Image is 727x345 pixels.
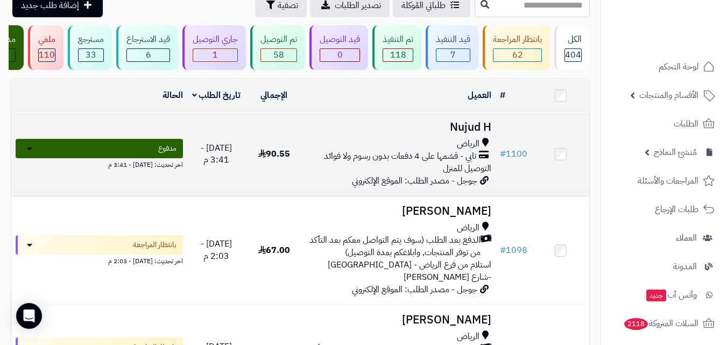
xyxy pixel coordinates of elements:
[500,244,527,257] a: #1098
[552,25,592,70] a: الكل404
[193,49,237,61] div: 1
[146,48,151,61] span: 6
[424,25,481,70] a: قيد التنفيذ 7
[500,147,527,160] a: #1100
[324,150,476,163] span: تابي - قسّمها على 4 دفعات بدون رسوم ولا فوائد
[608,254,721,279] a: المدونة
[457,222,479,234] span: الرياض
[26,25,66,70] a: ملغي 110
[654,8,717,31] img: logo-2.png
[133,240,177,250] span: بانتظار المراجعة
[260,89,287,102] a: الإجمالي
[273,48,284,61] span: 58
[78,33,104,46] div: مسترجع
[564,33,582,46] div: الكل
[481,25,552,70] a: بانتظار المراجعة 62
[608,111,721,137] a: الطلبات
[457,330,479,343] span: الرياض
[436,49,470,61] div: 7
[163,89,183,102] a: الحالة
[307,121,491,133] h3: Nujud H
[500,244,506,257] span: #
[645,287,697,302] span: وآتس آب
[248,25,307,70] a: تم التوصيل 58
[639,88,698,103] span: الأقسام والمنتجات
[608,311,721,336] a: السلات المتروكة2118
[674,116,698,131] span: الطلبات
[16,158,183,170] div: اخر تحديث: [DATE] - 3:41 م
[655,202,698,217] span: طلبات الإرجاع
[450,48,456,61] span: 7
[352,174,477,187] span: جوجل - مصدر الطلب: الموقع الإلكتروني
[383,33,413,46] div: تم التنفيذ
[127,49,170,61] div: 6
[39,48,55,61] span: 110
[493,49,541,61] div: 62
[258,147,290,160] span: 90.55
[468,89,491,102] a: العميل
[79,49,103,61] div: 33
[608,196,721,222] a: طلبات الإرجاع
[307,25,370,70] a: قيد التوصيل 0
[86,48,96,61] span: 33
[654,145,697,160] span: مُنشئ النماذج
[436,33,470,46] div: قيد التنفيذ
[646,290,666,301] span: جديد
[673,259,697,274] span: المدونة
[638,173,698,188] span: المراجعات والأسئلة
[390,48,406,61] span: 118
[500,147,506,160] span: #
[201,142,232,167] span: [DATE] - 3:41 م
[16,255,183,266] div: اخر تحديث: [DATE] - 2:03 م
[370,25,424,70] a: تم التنفيذ 118
[320,33,360,46] div: قيد التوصيل
[307,234,481,259] span: الدفع بعد الطلب (سوف يتم التواصل معكم بعد التأكد من توفر المنتجات, وابلاغكم بمدة التوصيل)
[39,49,55,61] div: 110
[158,143,177,154] span: مدفوع
[320,49,359,61] div: 0
[307,205,491,217] h3: [PERSON_NAME]
[624,318,648,330] span: 2118
[307,314,491,326] h3: [PERSON_NAME]
[443,162,491,175] span: التوصيل للمنزل
[66,25,114,70] a: مسترجع 33
[16,303,42,329] div: Open Intercom Messenger
[213,48,218,61] span: 1
[659,59,698,74] span: لوحة التحكم
[337,48,343,61] span: 0
[500,89,505,102] a: #
[261,49,297,61] div: 58
[260,33,297,46] div: تم التوصيل
[352,283,477,296] span: جوجل - مصدر الطلب: الموقع الإلكتروني
[126,33,170,46] div: قيد الاسترجاع
[565,48,581,61] span: 404
[258,244,290,257] span: 67.00
[328,258,491,284] span: استلام من فرع الرياض - [GEOGRAPHIC_DATA] -شارع [PERSON_NAME]
[608,168,721,194] a: المراجعات والأسئلة
[114,25,180,70] a: قيد الاسترجاع 6
[457,138,479,150] span: الرياض
[608,282,721,308] a: وآتس آبجديد
[608,225,721,251] a: العملاء
[676,230,697,245] span: العملاء
[192,89,241,102] a: تاريخ الطلب
[608,54,721,80] a: لوحة التحكم
[38,33,55,46] div: ملغي
[512,48,523,61] span: 62
[201,237,232,263] span: [DATE] - 2:03 م
[193,33,238,46] div: جاري التوصيل
[180,25,248,70] a: جاري التوصيل 1
[383,49,413,61] div: 118
[493,33,542,46] div: بانتظار المراجعة
[623,316,698,331] span: السلات المتروكة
